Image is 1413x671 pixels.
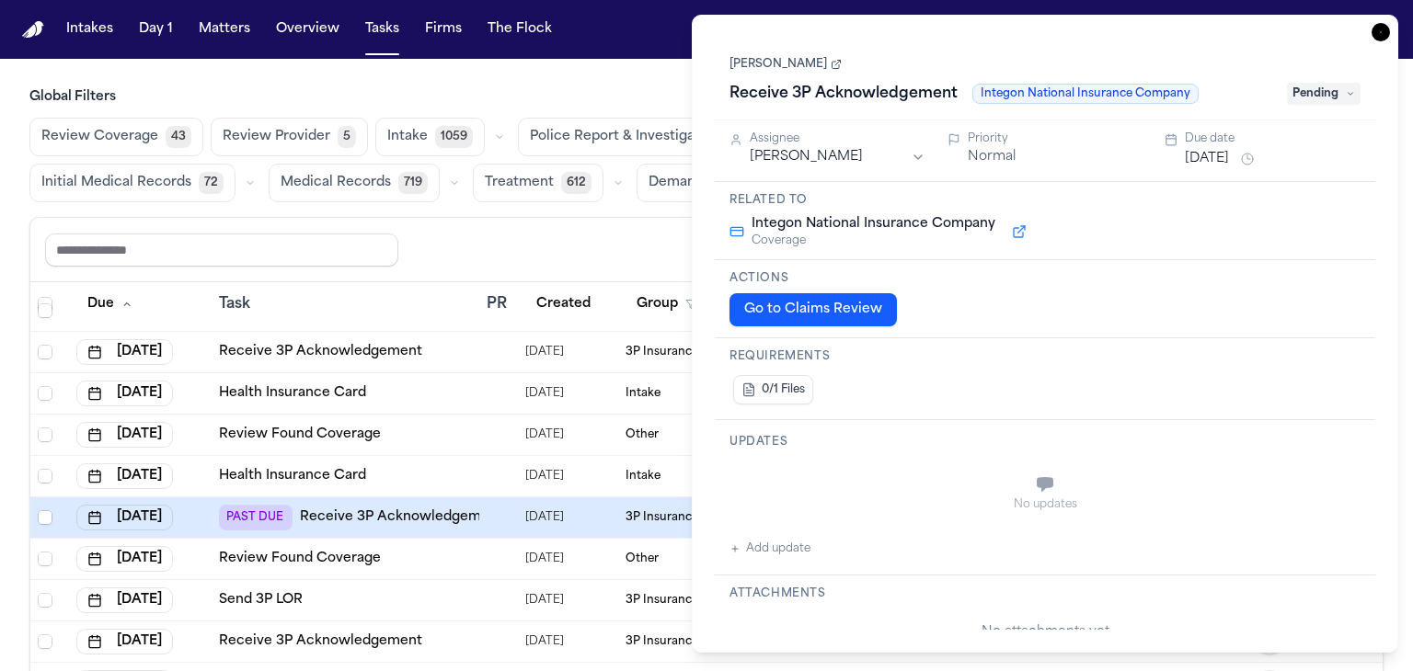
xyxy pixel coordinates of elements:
[485,174,554,192] span: Treatment
[525,505,564,530] span: 7/16/2025, 7:50:35 AM
[626,288,707,321] button: Group
[22,21,44,39] a: Home
[473,164,603,202] button: Treatment612
[338,126,356,148] span: 5
[525,546,564,572] span: 9/15/2025, 7:54:42 AM
[729,193,1361,208] h3: Related to
[38,345,52,359] span: Select row
[191,13,258,46] button: Matters
[525,463,564,489] span: 7/24/2025, 9:27:12 AM
[76,463,173,489] button: [DATE]
[38,552,52,566] span: Select row
[211,118,368,156] button: Review Provider5
[750,131,925,146] div: Assignee
[219,343,422,361] a: Receive 3P Acknowledgement
[733,375,813,404] button: 0/1 Files
[269,13,347,46] button: Overview
[76,339,173,365] button: [DATE]
[487,293,511,315] div: PR
[76,505,173,530] button: [DATE]
[219,426,381,444] a: Review Found Coverage
[219,505,293,530] span: PAST DUE
[525,587,564,613] span: 9/15/2025, 2:40:31 PM
[729,497,1361,512] div: No updates
[199,172,224,194] span: 72
[752,233,995,248] span: Coverage
[223,128,330,146] span: Review Provider
[219,384,366,403] a: Health Insurance Card
[729,271,1361,286] h3: Actions
[525,381,564,406] span: 6/2/2025, 9:01:04 AM
[29,118,203,156] button: Review Coverage43
[387,128,428,146] span: Intake
[76,629,173,654] button: [DATE]
[435,126,473,148] span: 1059
[375,118,485,156] button: Intake1059
[76,587,173,613] button: [DATE]
[626,634,698,649] span: 3P Insurance
[38,593,52,608] span: Select row
[637,164,799,202] button: Demand Letter276
[1185,131,1361,146] div: Due date
[219,632,422,651] a: Receive 3P Acknowledgement
[41,174,191,192] span: Initial Medical Records
[76,288,144,321] button: Due
[41,128,158,146] span: Review Coverage
[219,550,381,568] a: Review Found Coverage
[166,126,191,148] span: 43
[1287,83,1361,105] span: Pending
[626,552,659,566] span: Other
[300,508,503,527] a: Receive 3P Acknowledgement
[525,629,564,654] span: 9/15/2025, 2:40:32 PM
[518,118,773,156] button: Police Report & Investigation345
[76,381,173,406] button: [DATE]
[968,148,1016,166] button: Normal
[626,593,698,608] span: 3P Insurance
[38,303,52,318] span: Select row
[626,386,661,401] span: Intake
[76,546,173,572] button: [DATE]
[418,13,469,46] button: Firms
[968,131,1143,146] div: Priority
[29,88,1384,107] h3: Global Filters
[1236,148,1258,170] button: Snooze task
[525,339,564,365] span: 9/15/2025, 7:41:27 AM
[1185,150,1229,168] button: [DATE]
[722,79,965,108] h1: Receive 3P Acknowledgement
[38,297,52,312] span: Select all
[729,293,897,326] button: Go to Claims Review
[525,422,564,448] span: 9/15/2025, 11:25:01 AM
[59,13,121,46] button: Intakes
[132,13,180,46] button: Day 1
[219,591,303,609] a: Send 3P LOR
[649,174,748,192] span: Demand Letter
[22,21,44,39] img: Finch Logo
[972,84,1199,104] span: Integon National Insurance Company
[398,172,428,194] span: 719
[76,422,173,448] button: [DATE]
[762,382,805,397] span: 0/1 Files
[752,215,995,233] span: Integon National Insurance Company
[729,538,810,560] button: Add update
[729,586,1361,601] h3: Attachments
[561,172,592,194] span: 612
[626,469,661,483] span: Intake
[626,345,698,359] span: 3P Insurance
[729,435,1361,449] h3: Updates
[525,288,602,321] button: Created
[38,510,52,525] span: Select row
[626,427,659,442] span: Other
[729,349,1361,364] h3: Requirements
[626,510,698,525] span: 3P Insurance
[480,13,559,46] button: The Flock
[38,634,52,649] span: Select row
[38,469,52,483] span: Select row
[358,13,407,46] button: Tasks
